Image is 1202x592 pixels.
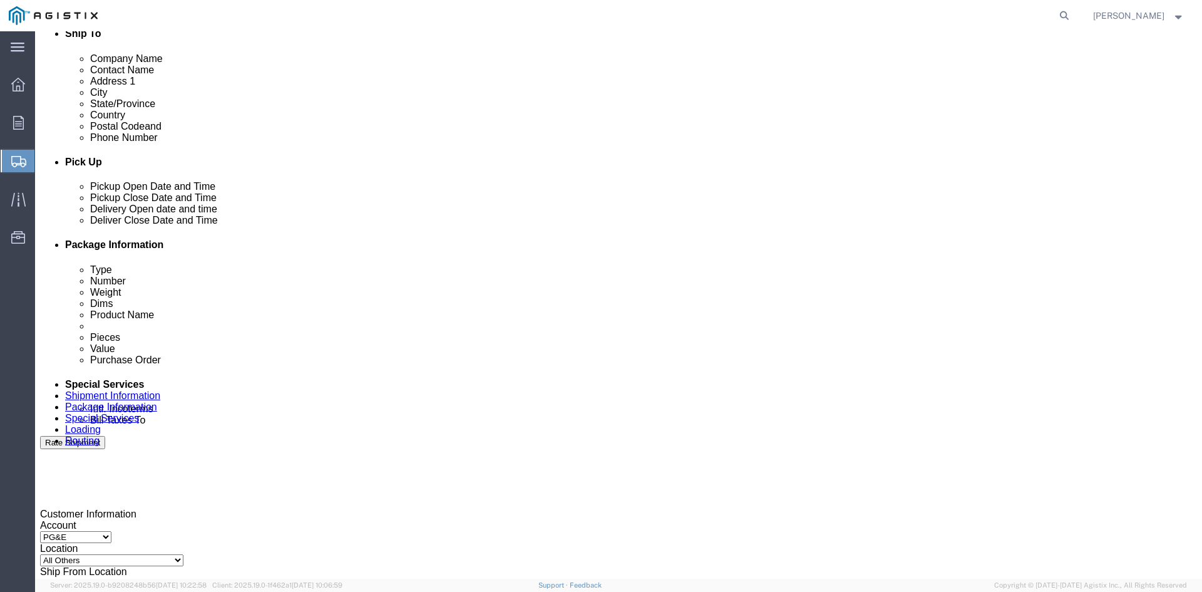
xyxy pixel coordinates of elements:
[156,581,207,589] span: [DATE] 10:22:58
[292,581,342,589] span: [DATE] 10:06:59
[50,581,207,589] span: Server: 2025.19.0-b9208248b56
[9,6,98,25] img: logo
[994,580,1187,591] span: Copyright © [DATE]-[DATE] Agistix Inc., All Rights Reserved
[212,581,342,589] span: Client: 2025.19.0-1f462a1
[538,581,570,589] a: Support
[570,581,602,589] a: Feedback
[35,31,1202,579] iframe: FS Legacy Container
[1092,8,1185,23] button: [PERSON_NAME]
[1093,9,1164,23] span: Amanda Brown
